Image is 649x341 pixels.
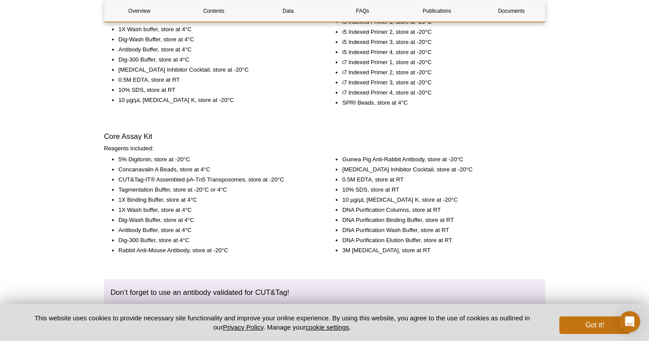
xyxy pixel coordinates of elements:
li: i7 Indexed Primer 2, store at -20°C [342,68,537,77]
li: [MEDICAL_DATA] Inhibitor Cocktail, store at -20°C [119,65,313,74]
a: Documents [476,0,546,22]
a: Data [253,0,323,22]
li: Dig-300 Buffer, store at 4°C [119,55,313,64]
li: i7 Indexed Primer 3, store at -20°C [342,78,537,87]
li: Tagmentation Buffer, store at -20°C or 4°C [119,185,313,194]
li: 0.5M EDTA, store at RT [119,76,313,84]
li: Guinea Pig Anti-Rabbit Antibody, store at -20°C [342,155,537,164]
li: i5 Indexed Primer 4, store at -20°C [342,48,537,57]
li: Antibody Buffer, store at 4°C [119,45,313,54]
li: 1X Wash buffer, store at 4°C [119,206,313,214]
li: i5 Indexed Primer 3, store at -20°C [342,38,537,47]
li: 10 µg/µL [MEDICAL_DATA] K, store at -20°C [342,196,537,204]
button: cookie settings [305,323,349,331]
li: DNA Purification Elution Buffer, store at RT [342,236,537,245]
li: DNA Purification Columns, store at RT [342,206,537,214]
li: 10% SDS, store at RT [342,185,537,194]
a: FAQs [327,0,397,22]
li: CUT&Tag-IT® Assembled pA-Tn5 Transposomes, store at -20°C [119,175,313,184]
li: 10% SDS, store at RT [119,86,313,94]
li: Dig-300 Buffer, store at 4°C [119,236,313,245]
li: i5 Indexed Primer 2, store at -20°C [342,28,537,36]
li: i7 Indexed Primer 1, store at -20°C [342,58,537,67]
li: [MEDICAL_DATA] Inhibitor Cocktail, store at -20°C [342,165,537,174]
p: This website uses cookies to provide necessary site functionality and improve your online experie... [19,313,545,332]
a: Contents [179,0,249,22]
li: Antibody Buffer, store at 4°C [119,226,313,235]
button: Got it! [559,316,630,334]
li: DNA Purification Binding Buffer, store at RT [342,216,537,225]
li: 10 µg/µL [MEDICAL_DATA] K, store at -20°C [119,96,313,105]
h3: Don’t forget to use an antibody validated for CUT&Tag! [111,287,539,298]
a: Privacy Policy [223,323,263,331]
div: Open Intercom Messenger [619,311,640,332]
li: Dig-Wash Buffer, store at 4°C [119,216,313,225]
li: Rabbit Anti-Mouse Antibody, store at -20°C [119,246,313,255]
li: SPRI Beads, store at 4°C [342,98,537,107]
li: DNA Purification Wash Buffer, store at RT [342,226,537,235]
li: 1X Wash buffer, store at 4°C [119,25,313,34]
h3: Core Assay Kit [104,131,545,142]
li: Concanavalin A Beads, store at 4°C [119,165,313,174]
li: 1X Binding Buffer, store at 4°C [119,196,313,204]
li: 0.5M EDTA, store at RT [342,175,537,184]
li: 5% Digitonin, store at -20°C [119,155,313,164]
li: 3M [MEDICAL_DATA], store at RT [342,246,537,255]
li: i7 Indexed Primer 4, store at -20°C [342,88,537,97]
a: Publications [402,0,472,22]
p: Reagents included: [104,144,545,153]
a: Overview [105,0,174,22]
li: Dig-Wash Buffer, store at 4°C [119,35,313,44]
